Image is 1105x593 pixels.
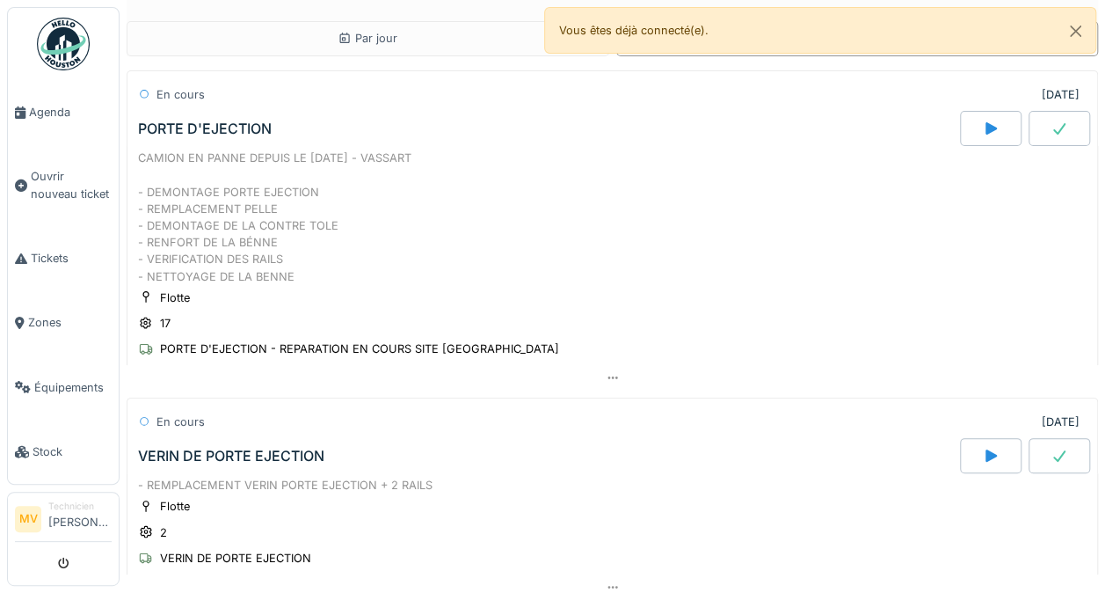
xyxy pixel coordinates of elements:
img: Badge_color-CXgf-gQk.svg [37,18,90,70]
div: Par jour [338,30,397,47]
a: Stock [8,420,119,484]
div: VERIN DE PORTE EJECTION [138,448,324,465]
span: Tickets [31,250,112,267]
span: Équipements [34,379,112,396]
div: PORTE D'EJECTION [138,121,272,137]
li: MV [15,506,41,532]
button: Close [1056,8,1095,55]
div: En cours [156,86,205,103]
div: [DATE] [1042,414,1080,430]
div: Vous êtes déjà connecté(e). [544,7,1097,54]
div: Flotte [160,289,190,306]
span: Agenda [29,104,112,121]
div: - REMPLACEMENT VERIN PORTE EJECTION + 2 RAILS [138,477,1087,494]
span: Stock [33,443,112,460]
div: 2 [160,524,167,541]
a: Zones [8,290,119,355]
a: Ouvrir nouveau ticket [8,144,119,226]
div: Flotte [160,498,190,515]
div: En cours [156,414,205,430]
div: Technicien [48,500,112,513]
span: Zones [28,314,112,331]
div: CAMION EN PANNE DEPUIS LE [DATE] - VASSART - DEMONTAGE PORTE EJECTION - REMPLACEMENT PELLE - DEMO... [138,150,1087,285]
a: MV Technicien[PERSON_NAME] [15,500,112,542]
a: Agenda [8,80,119,144]
a: Équipements [8,355,119,420]
span: Ouvrir nouveau ticket [31,168,112,201]
a: Tickets [8,226,119,290]
div: VERIN DE PORTE EJECTION [160,550,311,567]
li: [PERSON_NAME] [48,500,112,538]
div: PORTE D'EJECTION - REPARATION EN COURS SITE [GEOGRAPHIC_DATA] [160,340,559,357]
div: [DATE] [1042,86,1080,103]
div: 17 [160,315,171,332]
